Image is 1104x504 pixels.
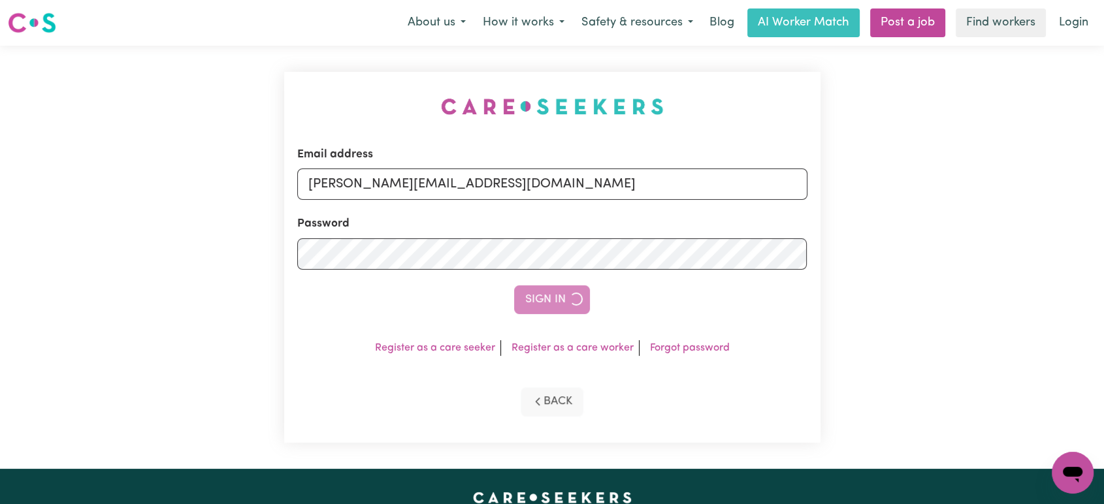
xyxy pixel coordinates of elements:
[511,343,634,353] a: Register as a care worker
[474,9,573,37] button: How it works
[1051,8,1096,37] a: Login
[702,8,742,37] a: Blog
[473,492,632,503] a: Careseekers home page
[297,146,373,163] label: Email address
[573,9,702,37] button: Safety & resources
[8,8,56,38] a: Careseekers logo
[1052,452,1094,494] iframe: Button to launch messaging window
[747,8,860,37] a: AI Worker Match
[650,343,730,353] a: Forgot password
[297,168,807,200] input: Email address
[297,215,349,232] label: Password
[399,9,474,37] button: About us
[375,343,495,353] a: Register as a care seeker
[870,8,945,37] a: Post a job
[956,8,1046,37] a: Find workers
[8,11,56,35] img: Careseekers logo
